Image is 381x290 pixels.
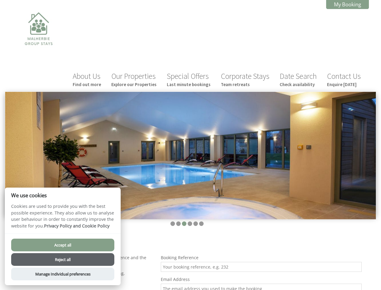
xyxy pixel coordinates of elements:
[167,82,211,87] small: Last minute bookings
[280,82,317,87] small: Check availability
[221,82,269,87] small: Team retreats
[5,192,121,198] h2: We use cookies
[73,82,101,87] small: Find out more
[221,71,269,87] a: Corporate StaysTeam retreats
[111,71,157,87] a: Our PropertiesExplore our Properties
[11,239,114,251] button: Accept all
[161,262,362,272] input: Your booking reference, e.g. 232
[327,71,361,87] a: Contact UsEnquire [DATE]
[11,268,114,280] button: Manage Individual preferences
[44,223,110,229] a: Privacy Policy and Cookie Policy
[167,71,211,87] a: Special OffersLast minute bookings
[111,82,157,87] small: Explore our Properties
[5,203,121,234] p: Cookies are used to provide you with the best possible experience. They also allow us to analyse ...
[327,82,361,87] small: Enquire [DATE]
[73,71,101,87] a: About UsFind out more
[12,237,362,249] h1: View Booking
[8,8,69,69] img: Malherbie Group Stays
[161,276,362,282] label: Email Address
[280,71,317,87] a: Date SearchCheck availability
[11,253,114,266] button: Reject all
[161,255,362,260] label: Booking Reference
